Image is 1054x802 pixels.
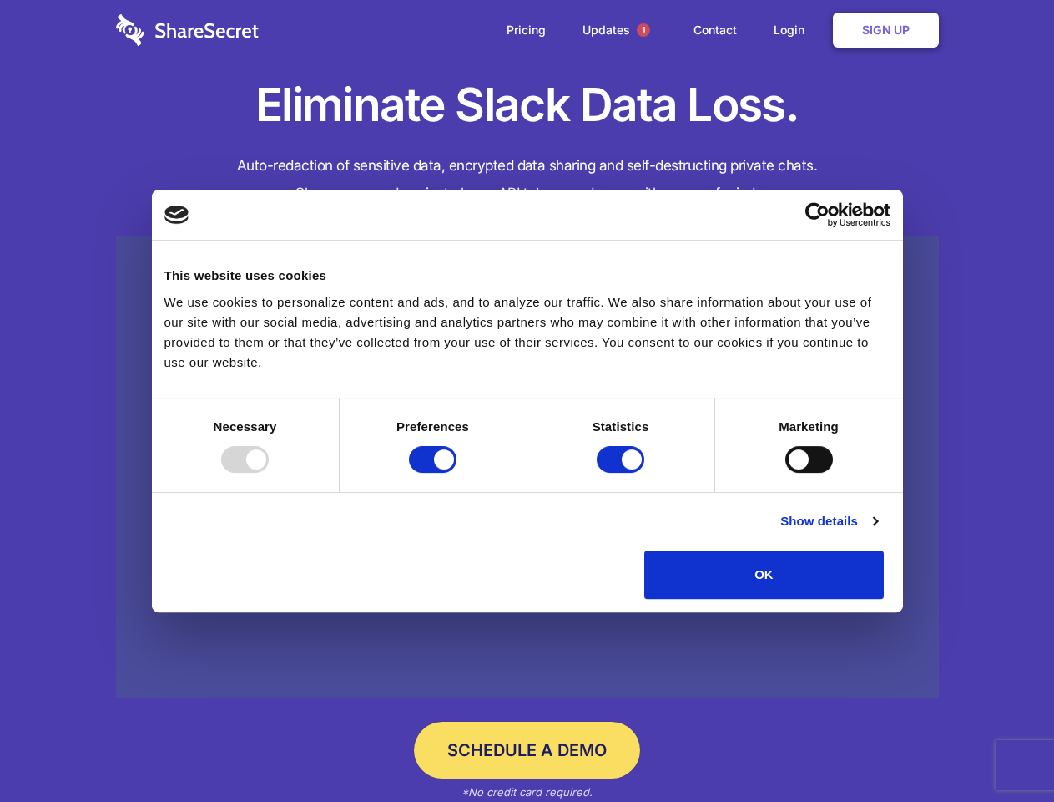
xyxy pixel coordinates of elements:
div: We use cookies to personalize content and ads, and to analyze our traffic. We also share informat... [164,292,890,373]
strong: Marketing [779,419,839,434]
img: logo-wordmark-white-trans-d4663122ce5f474addd5e946df7df03e33cb6a1c49d2221995e7729f52c070b2.svg [116,14,259,46]
img: logo [164,206,189,224]
a: Show details [780,511,877,531]
a: Sign Up [833,13,939,48]
strong: Preferences [396,419,469,434]
strong: Statistics [593,419,649,434]
a: Login [757,4,830,56]
strong: Necessary [214,419,277,434]
em: *No credit card required. [461,785,593,799]
h4: Auto-redaction of sensitive data, encrypted data sharing and self-destructing private chats. Shar... [116,152,939,207]
a: Wistia video thumbnail [116,236,939,699]
div: This website uses cookies [164,266,890,286]
button: OK [644,551,884,599]
a: Schedule a Demo [414,722,640,779]
span: 1 [637,23,650,37]
a: Usercentrics Cookiebot - opens in a new window [744,202,890,227]
h1: Eliminate Slack Data Loss. [116,75,939,135]
a: Pricing [490,4,562,56]
a: Contact [677,4,754,56]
